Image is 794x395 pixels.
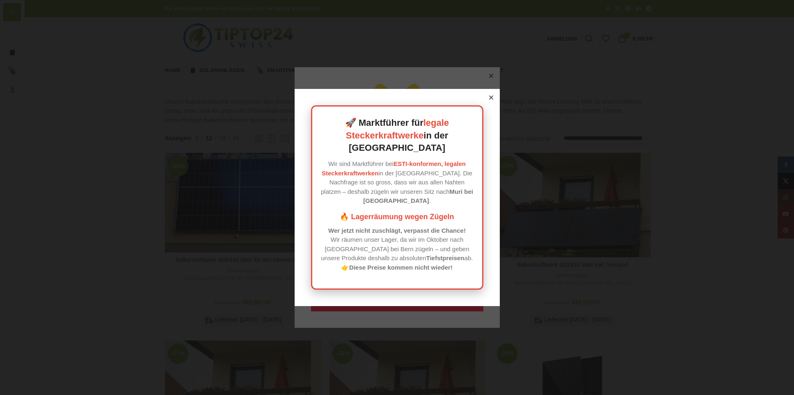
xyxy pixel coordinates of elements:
[328,227,466,234] strong: Wer jetzt nicht zuschlägt, verpasst die Chance!
[426,254,465,261] strong: Tiefstpreisen
[320,159,474,206] p: Wir sind Marktführer bei in der [GEOGRAPHIC_DATA]. Die Nachfrage ist so gross, dass wir aus allen...
[320,117,474,154] h2: 🚀 Marktführer für in der [GEOGRAPHIC_DATA]
[346,118,449,141] a: legale Steckerkraftwerke
[320,226,474,272] p: Wir räumen unser Lager, da wir im Oktober nach [GEOGRAPHIC_DATA] bei Bern zügeln – und geben unse...
[322,160,466,177] a: ESTI-konformen, legalen Steckerkraftwerken
[349,264,453,271] strong: Diese Preise kommen nicht wieder!
[320,212,474,222] h3: 🔥 Lagerräumung wegen Zügeln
